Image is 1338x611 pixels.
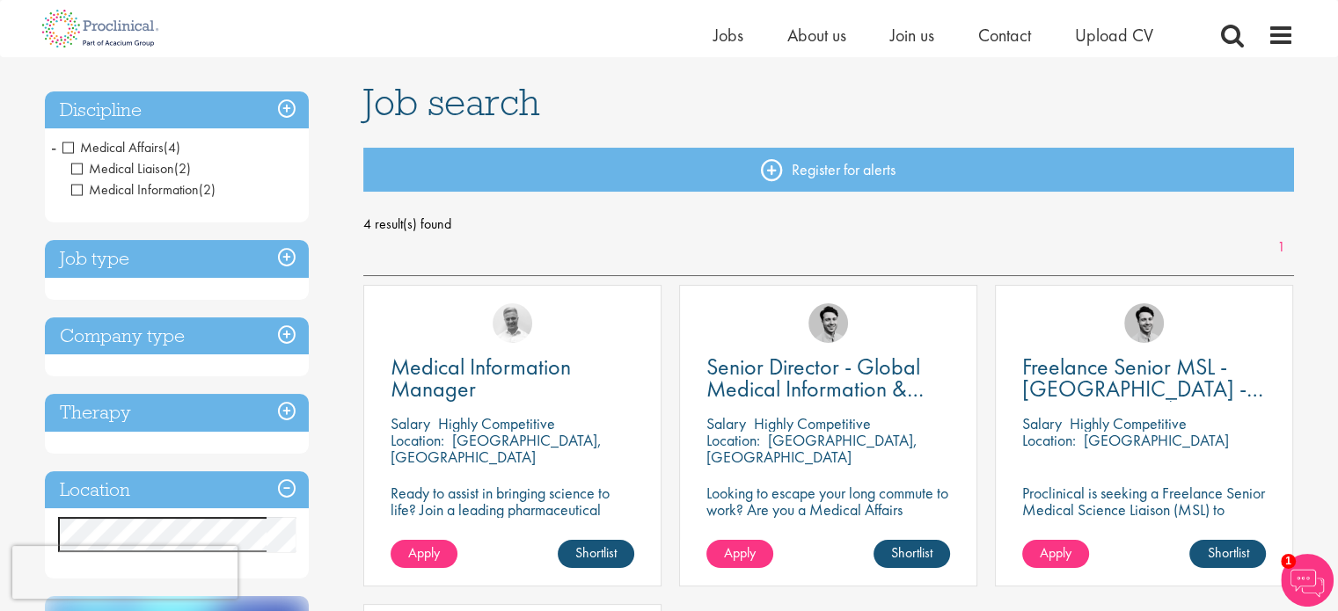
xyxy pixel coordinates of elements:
[71,159,174,178] span: Medical Liaison
[1022,413,1062,433] span: Salary
[1022,430,1076,450] span: Location:
[754,413,871,433] p: Highly Competitive
[706,540,773,568] a: Apply
[978,24,1031,47] a: Contact
[1281,554,1334,607] img: Chatbot
[706,484,950,551] p: Looking to escape your long commute to work? Are you a Medical Affairs Professional? Unlock your ...
[1269,237,1294,258] a: 1
[890,24,934,47] a: Join us
[706,356,950,400] a: Senior Director - Global Medical Information & Medical Affairs
[724,543,756,562] span: Apply
[713,24,743,47] a: Jobs
[706,413,746,433] span: Salary
[391,413,430,433] span: Salary
[706,430,760,450] span: Location:
[363,148,1294,192] a: Register for alerts
[199,180,216,199] span: (2)
[62,138,180,156] span: Medical Affairs
[391,430,602,467] p: [GEOGRAPHIC_DATA], [GEOGRAPHIC_DATA]
[1040,543,1071,562] span: Apply
[363,211,1294,237] span: 4 result(s) found
[174,159,191,178] span: (2)
[808,303,848,343] img: Thomas Pinnock
[1070,413,1187,433] p: Highly Competitive
[45,240,309,278] h3: Job type
[71,180,216,199] span: Medical Information
[391,430,444,450] span: Location:
[1022,484,1266,551] p: Proclinical is seeking a Freelance Senior Medical Science Liaison (MSL) to support medical affair...
[493,303,532,343] img: Joshua Bye
[558,540,634,568] a: Shortlist
[45,394,309,432] h3: Therapy
[1022,540,1089,568] a: Apply
[391,352,571,404] span: Medical Information Manager
[1084,430,1229,450] p: [GEOGRAPHIC_DATA]
[62,138,164,156] span: Medical Affairs
[1124,303,1164,343] img: Thomas Pinnock
[1189,540,1266,568] a: Shortlist
[391,356,634,400] a: Medical Information Manager
[391,484,634,568] p: Ready to assist in bringing science to life? Join a leading pharmaceutical company to play a key ...
[51,134,56,160] span: -
[45,471,309,509] h3: Location
[787,24,846,47] a: About us
[71,159,191,178] span: Medical Liaison
[1075,24,1153,47] a: Upload CV
[1281,554,1296,569] span: 1
[71,180,199,199] span: Medical Information
[438,413,555,433] p: Highly Competitive
[706,430,918,467] p: [GEOGRAPHIC_DATA], [GEOGRAPHIC_DATA]
[1022,356,1266,400] a: Freelance Senior MSL - [GEOGRAPHIC_DATA] - Cardiovascular/ Rare Disease
[706,352,924,426] span: Senior Director - Global Medical Information & Medical Affairs
[45,317,309,355] h3: Company type
[1022,352,1263,447] span: Freelance Senior MSL - [GEOGRAPHIC_DATA] - Cardiovascular/ Rare Disease
[12,546,238,599] iframe: reCAPTCHA
[408,543,440,562] span: Apply
[45,91,309,129] h3: Discipline
[363,78,540,126] span: Job search
[874,540,950,568] a: Shortlist
[391,540,457,568] a: Apply
[164,138,180,156] span: (4)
